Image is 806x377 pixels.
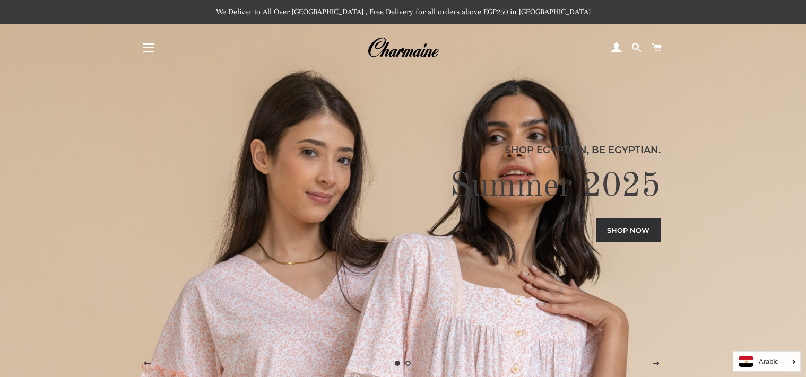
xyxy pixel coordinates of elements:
img: Charmaine Egypt [367,36,439,59]
button: Next slide [643,350,669,377]
h2: Summer 2025 [145,165,661,208]
a: Shop now [596,218,661,242]
a: Slide 1, current [393,358,403,369]
a: Arabic [739,356,795,367]
p: Shop Egyptian, Be Egyptian. [145,143,661,157]
a: Load slide 2 [403,358,414,369]
button: Previous slide [134,350,160,377]
i: Arabic [759,358,778,365]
